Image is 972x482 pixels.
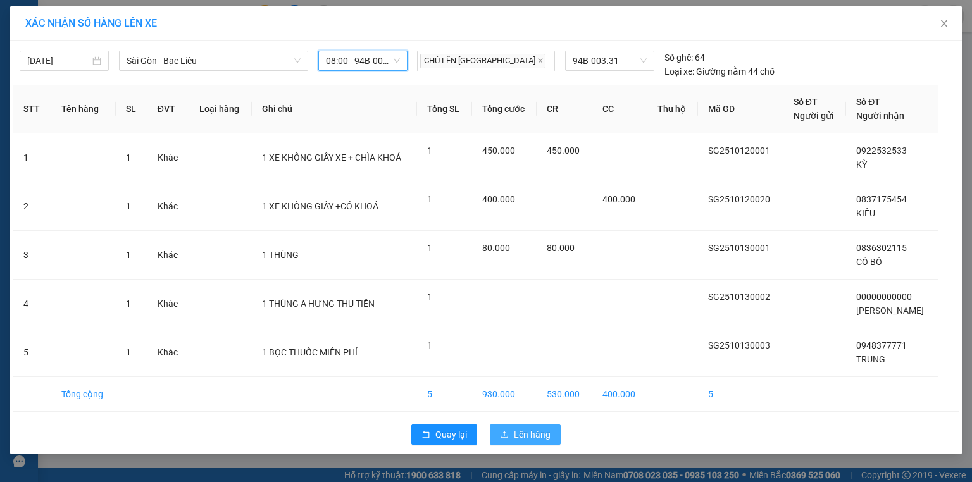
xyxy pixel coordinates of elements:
[926,6,962,42] button: Close
[147,231,189,280] td: Khác
[13,85,51,133] th: STT
[13,231,51,280] td: 3
[13,182,51,231] td: 2
[147,133,189,182] td: Khác
[417,377,471,412] td: 5
[698,377,783,412] td: 5
[856,111,904,121] span: Người nhận
[794,97,818,107] span: Số ĐT
[856,257,882,267] span: CÔ BÓ
[472,377,537,412] td: 930.000
[421,430,430,440] span: rollback
[417,85,471,133] th: Tổng SL
[856,145,907,156] span: 0922532533
[708,340,770,350] span: SG2510130003
[708,145,770,156] span: SG2510120001
[116,85,147,133] th: SL
[294,57,301,65] span: down
[482,145,515,156] span: 450.000
[427,194,432,204] span: 1
[427,145,432,156] span: 1
[664,51,693,65] span: Số ghế:
[573,51,646,70] span: 94B-003.31
[856,159,867,170] span: KỲ
[427,243,432,253] span: 1
[27,54,90,68] input: 13/10/2025
[537,58,544,64] span: close
[73,30,83,40] span: environment
[708,194,770,204] span: SG2510120020
[73,46,83,56] span: phone
[794,111,834,121] span: Người gửi
[856,194,907,204] span: 0837175454
[547,243,575,253] span: 80.000
[262,347,358,357] span: 1 BỌC THUỐC MIỄN PHÍ
[856,243,907,253] span: 0836302115
[262,250,299,260] span: 1 THÙNG
[856,208,875,218] span: KIỀU
[592,377,647,412] td: 400.000
[698,85,783,133] th: Mã GD
[856,340,907,350] span: 0948377771
[602,194,635,204] span: 400.000
[262,299,375,309] span: 1 THÙNG A HƯNG THU TIỀN
[51,377,116,412] td: Tổng cộng
[147,182,189,231] td: Khác
[73,8,168,24] b: Nhà Xe Hà My
[500,430,509,440] span: upload
[537,85,592,133] th: CR
[189,85,252,133] th: Loại hàng
[664,65,775,78] div: Giường nằm 44 chỗ
[547,145,580,156] span: 450.000
[514,428,551,442] span: Lên hàng
[420,54,545,68] span: CHÚ LÊN [GEOGRAPHIC_DATA]
[126,250,131,260] span: 1
[664,65,694,78] span: Loại xe:
[482,243,510,253] span: 80.000
[708,292,770,302] span: SG2510130002
[647,85,698,133] th: Thu hộ
[856,306,924,316] span: [PERSON_NAME]
[147,328,189,377] td: Khác
[252,85,418,133] th: Ghi chú
[411,424,477,445] button: rollbackQuay lại
[51,85,116,133] th: Tên hàng
[147,85,189,133] th: ĐVT
[126,201,131,211] span: 1
[490,424,561,445] button: uploadLên hàng
[856,354,885,364] span: TRUNG
[126,152,131,163] span: 1
[482,194,515,204] span: 400.000
[25,17,157,29] span: XÁC NHẬN SỐ HÀNG LÊN XE
[856,97,880,107] span: Số ĐT
[435,428,467,442] span: Quay lại
[126,347,131,357] span: 1
[147,280,189,328] td: Khác
[6,44,241,59] li: 0946 508 595
[127,51,301,70] span: Sài Gòn - Bạc Liêu
[6,79,220,100] b: GỬI : [GEOGRAPHIC_DATA]
[592,85,647,133] th: CC
[13,328,51,377] td: 5
[13,280,51,328] td: 4
[13,133,51,182] td: 1
[326,51,400,70] span: 08:00 - 94B-003.31
[472,85,537,133] th: Tổng cước
[427,292,432,302] span: 1
[856,292,912,302] span: 00000000000
[262,152,401,163] span: 1 XE KHÔNG GIẤY XE + CHÌA KHOÁ
[427,340,432,350] span: 1
[6,28,241,44] li: 995 [PERSON_NAME]
[262,201,378,211] span: 1 XE KHÔNG GIẤY +CÓ KHOÁ
[939,18,949,28] span: close
[664,51,705,65] div: 64
[126,299,131,309] span: 1
[537,377,592,412] td: 530.000
[708,243,770,253] span: SG2510130001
